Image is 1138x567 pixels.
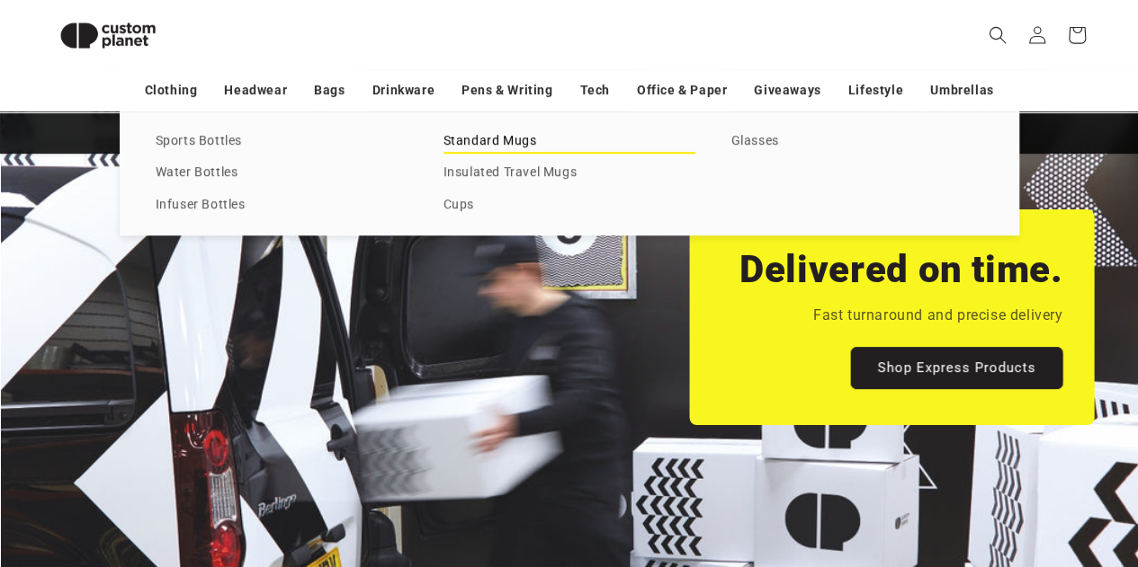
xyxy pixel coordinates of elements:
h2: Delivered on time. [739,245,1062,294]
a: Glasses [731,129,983,154]
summary: Search [978,15,1017,55]
a: Cups [444,193,695,217]
a: Pens & Writing [461,75,552,106]
a: Tech [579,75,609,106]
a: Sports Bottles [156,129,408,154]
a: Office & Paper [637,75,727,106]
a: Bags [314,75,345,106]
a: Lifestyle [848,75,903,106]
a: Giveaways [754,75,820,106]
a: Shop Express Products [850,346,1062,388]
a: Insulated Travel Mugs [444,161,695,185]
a: Headwear [224,75,287,106]
img: Custom Planet [45,7,171,64]
a: Umbrellas [930,75,993,106]
a: Standard Mugs [444,129,695,154]
p: Fast turnaround and precise delivery [812,303,1062,329]
a: Water Bottles [156,161,408,185]
a: Clothing [145,75,198,106]
iframe: Chat Widget [838,373,1138,567]
a: Infuser Bottles [156,193,408,217]
a: Drinkware [372,75,435,106]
